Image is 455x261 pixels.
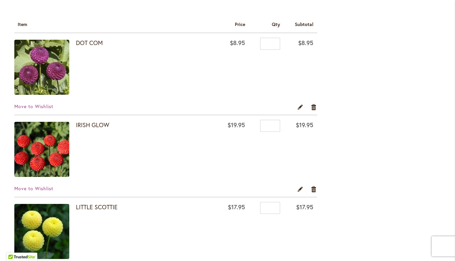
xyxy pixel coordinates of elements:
[296,121,313,129] span: $19.95
[228,203,245,211] span: $17.95
[14,185,53,192] a: Move to Wishlist
[227,121,245,129] span: $19.95
[272,21,280,27] span: Qty
[5,237,24,256] iframe: Launch Accessibility Center
[14,204,69,259] img: LITTLE SCOTTIE
[230,39,245,47] span: $8.95
[14,103,53,109] a: Move to Wishlist
[76,203,118,211] a: LITTLE SCOTTIE
[295,21,313,27] span: Subtotal
[298,39,313,47] span: $8.95
[14,122,69,177] img: IRISH GLOW
[14,40,69,95] img: DOT COM
[76,121,109,129] a: IRISH GLOW
[76,39,103,47] a: DOT COM
[296,203,313,211] span: $17.95
[14,40,76,96] a: DOT COM
[235,21,245,27] span: Price
[14,122,76,179] a: IRISH GLOW
[18,21,27,27] span: Item
[14,204,76,261] a: LITTLE SCOTTIE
